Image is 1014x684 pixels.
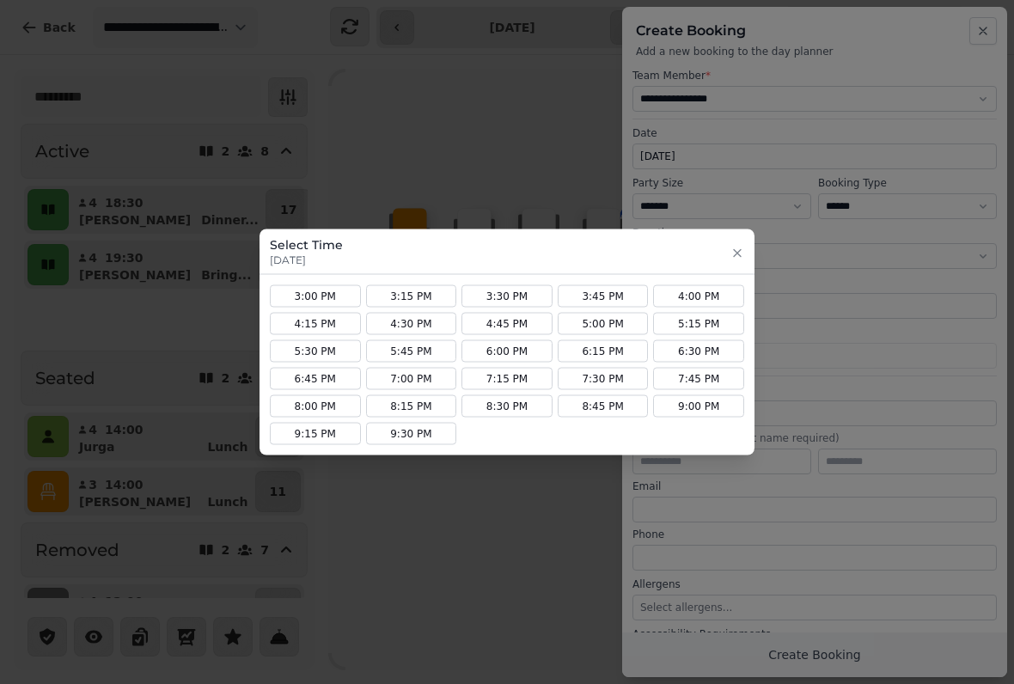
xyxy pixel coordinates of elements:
[366,340,457,363] button: 5:45 PM
[461,313,553,335] button: 4:45 PM
[270,236,343,253] h3: Select Time
[270,253,343,267] p: [DATE]
[558,395,649,418] button: 8:45 PM
[461,340,553,363] button: 6:00 PM
[270,395,361,418] button: 8:00 PM
[270,285,361,308] button: 3:00 PM
[653,313,744,335] button: 5:15 PM
[558,368,649,390] button: 7:30 PM
[270,313,361,335] button: 4:15 PM
[558,285,649,308] button: 3:45 PM
[366,423,457,445] button: 9:30 PM
[366,285,457,308] button: 3:15 PM
[653,340,744,363] button: 6:30 PM
[653,395,744,418] button: 9:00 PM
[366,395,457,418] button: 8:15 PM
[558,313,649,335] button: 5:00 PM
[366,313,457,335] button: 4:30 PM
[270,340,361,363] button: 5:30 PM
[270,423,361,445] button: 9:15 PM
[558,340,649,363] button: 6:15 PM
[366,368,457,390] button: 7:00 PM
[461,285,553,308] button: 3:30 PM
[461,368,553,390] button: 7:15 PM
[461,395,553,418] button: 8:30 PM
[653,285,744,308] button: 4:00 PM
[270,368,361,390] button: 6:45 PM
[653,368,744,390] button: 7:45 PM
